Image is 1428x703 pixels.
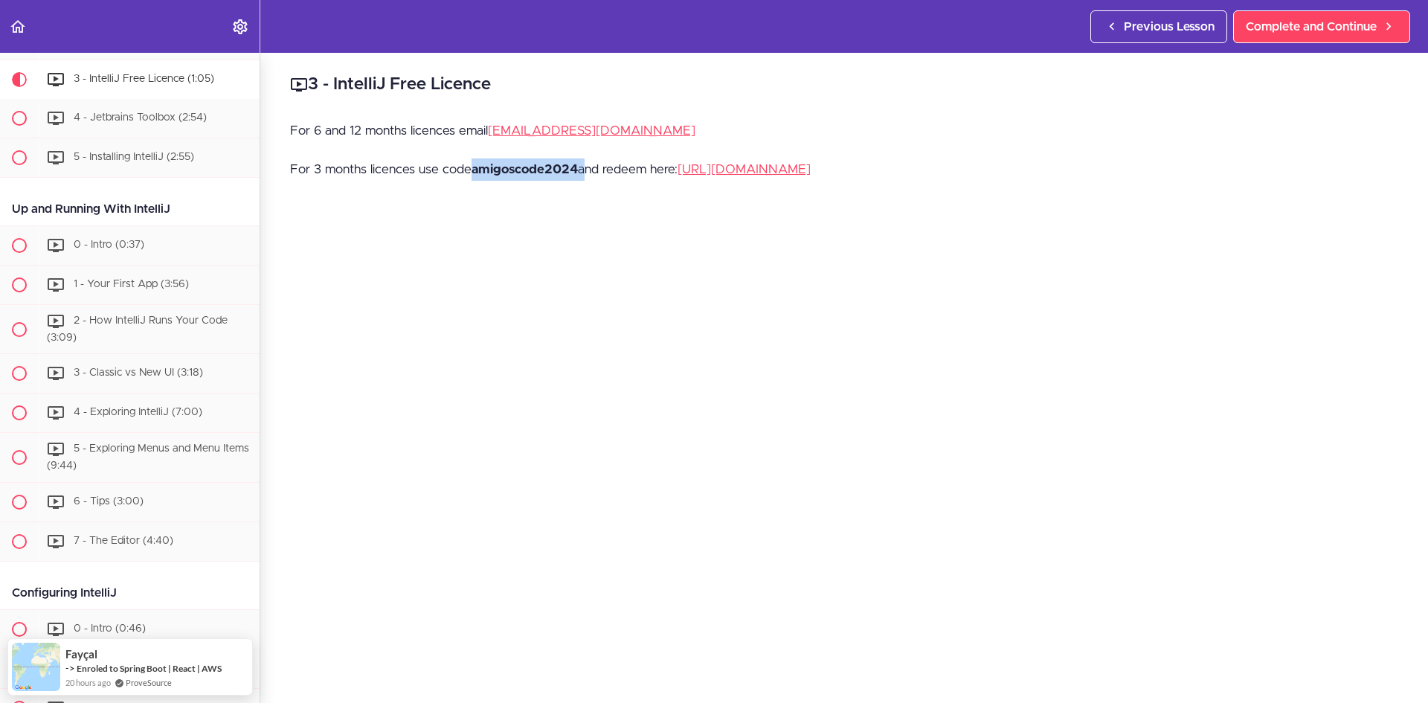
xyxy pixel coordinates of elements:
span: Complete and Continue [1246,18,1377,36]
strong: amigoscode2024 [472,163,578,176]
span: 4 - Exploring IntelliJ (7:00) [74,408,202,418]
span: 5 - Installing IntelliJ (2:55) [74,152,194,162]
h2: 3 - IntelliJ Free Licence [290,72,1398,97]
span: 2 - How IntelliJ Runs Your Code (3:09) [47,315,228,343]
span: Fayçal [65,648,97,661]
span: 6 - Tips (3:00) [74,496,144,507]
span: 1 - Your First App (3:56) [74,279,189,289]
span: 20 hours ago [65,676,111,689]
img: provesource social proof notification image [12,643,60,691]
svg: Back to course curriculum [9,18,27,36]
a: [URL][DOMAIN_NAME] [678,163,811,176]
span: 7 - The Editor (4:40) [74,536,173,546]
p: For 6 and 12 months licences email [290,120,1398,142]
span: Previous Lesson [1124,18,1215,36]
span: 3 - Classic vs New UI (3:18) [74,368,203,379]
span: 0 - Intro (0:37) [74,240,144,250]
a: [EMAIL_ADDRESS][DOMAIN_NAME] [488,124,695,137]
svg: Settings Menu [231,18,249,36]
a: Previous Lesson [1090,10,1227,43]
a: Complete and Continue [1233,10,1410,43]
span: 5 - Exploring Menus and Menu Items (9:44) [47,444,249,472]
span: 3 - IntelliJ Free Licence (1:05) [74,74,214,84]
span: 4 - Jetbrains Toolbox (2:54) [74,112,207,123]
a: ProveSource [126,676,172,689]
span: 0 - Intro (0:46) [74,623,146,634]
span: -> [65,662,75,674]
p: For 3 months licences use code and redeem here: [290,158,1398,181]
a: Enroled to Spring Boot | React | AWS [77,663,222,674]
